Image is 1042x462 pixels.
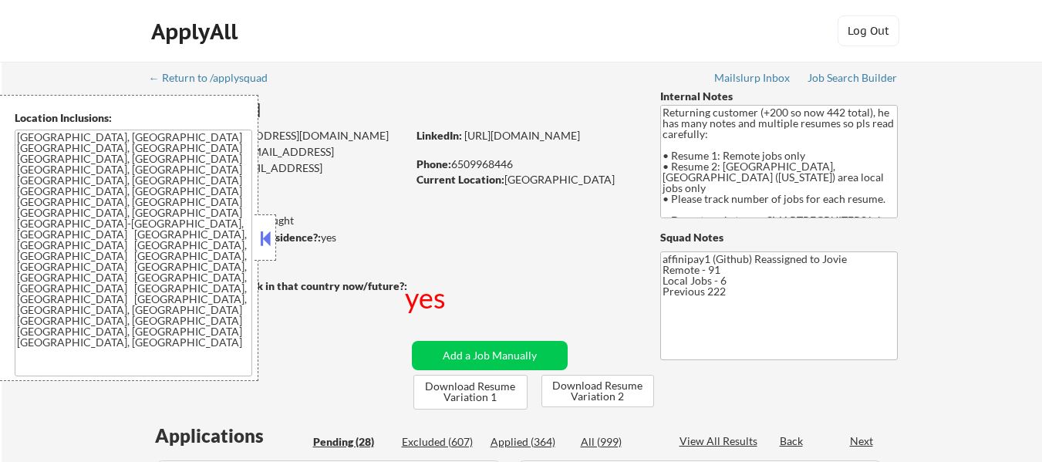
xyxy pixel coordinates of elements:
[416,173,504,186] strong: Current Location:
[541,375,654,407] button: Download Resume Variation 2
[405,278,449,317] div: yes
[402,434,479,450] div: Excluded (607)
[850,433,875,449] div: Next
[416,172,635,187] div: [GEOGRAPHIC_DATA]
[15,110,252,126] div: Location Inclusions:
[150,160,406,191] div: [EMAIL_ADDRESS][DOMAIN_NAME]
[416,157,635,172] div: 6509968446
[151,144,406,174] div: [EMAIL_ADDRESS][DOMAIN_NAME]
[660,89,898,104] div: Internal Notes
[808,72,898,87] a: Job Search Builder
[155,427,308,445] div: Applications
[413,375,528,410] button: Download Resume Variation 1
[491,434,568,450] div: Applied (364)
[714,72,791,87] a: Mailslurp Inbox
[464,129,580,142] a: [URL][DOMAIN_NAME]
[150,213,406,228] div: 112 sent / 442 bought
[150,100,467,120] div: [PERSON_NAME]
[714,73,791,83] div: Mailslurp Inbox
[838,15,899,46] button: Log Out
[151,128,406,143] div: [EMAIL_ADDRESS][DOMAIN_NAME]
[313,434,390,450] div: Pending (28)
[581,434,658,450] div: All (999)
[149,73,282,83] div: ← Return to /applysquad
[412,341,568,370] button: Add a Job Manually
[416,129,462,142] strong: LinkedIn:
[151,19,242,45] div: ApplyAll
[150,279,407,292] strong: Will need Visa to work in that country now/future?:
[149,72,282,87] a: ← Return to /applysquad
[679,433,762,449] div: View All Results
[780,433,804,449] div: Back
[660,230,898,245] div: Squad Notes
[416,157,451,170] strong: Phone:
[808,73,898,83] div: Job Search Builder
